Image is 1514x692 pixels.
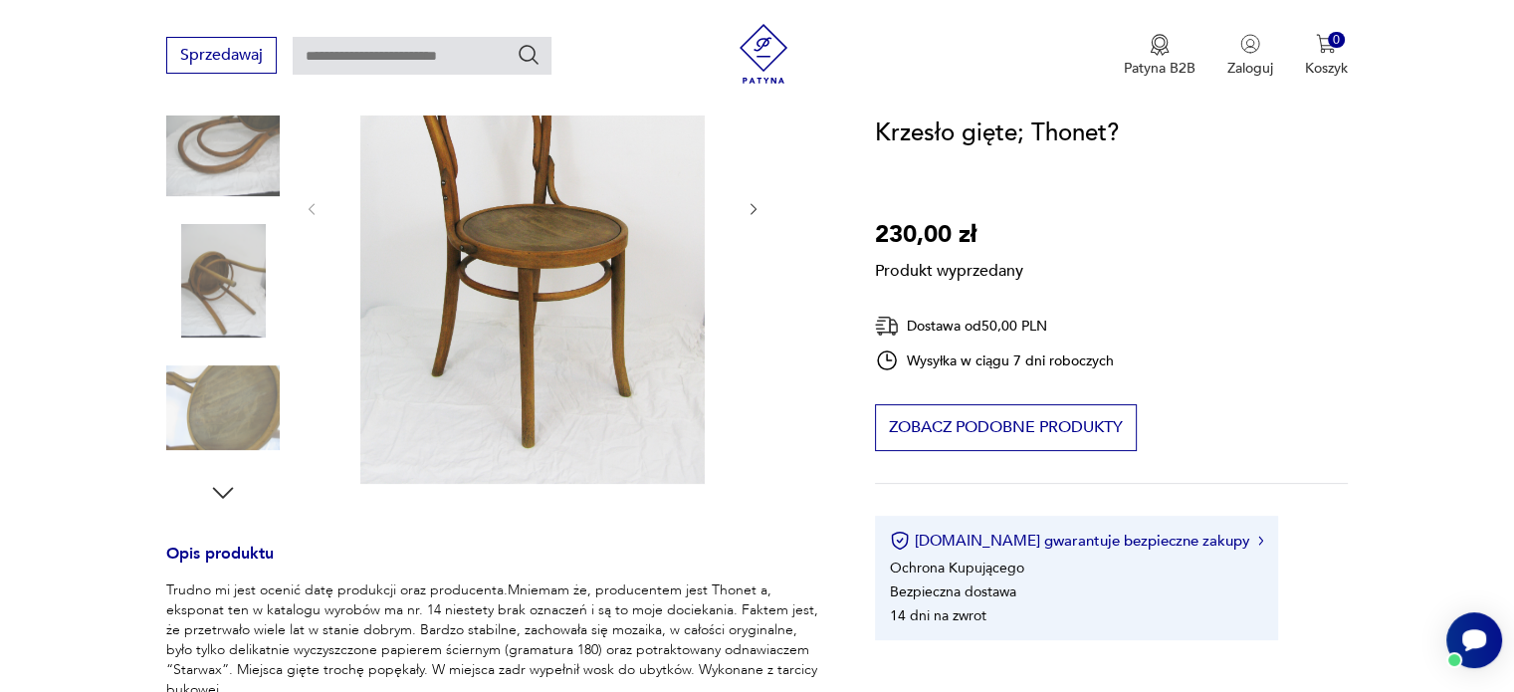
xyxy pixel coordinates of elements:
[1316,34,1336,54] img: Ikona koszyka
[875,348,1114,372] div: Wysyłka w ciągu 7 dni roboczych
[1328,32,1345,49] div: 0
[890,559,1024,577] li: Ochrona Kupującego
[875,115,1119,152] h1: Krzesło gięte; Thonet?
[890,531,910,551] img: Ikona certyfikatu
[166,50,277,64] a: Sprzedawaj
[1227,34,1273,78] button: Zaloguj
[1124,34,1195,78] a: Ikona medaluPatyna B2B
[1227,59,1273,78] p: Zaloguj
[1446,612,1502,668] iframe: Smartsupp widget button
[1305,59,1348,78] p: Koszyk
[166,548,827,580] h3: Opis produktu
[1124,34,1195,78] button: Patyna B2B
[890,582,1016,601] li: Bezpieczna dostawa
[875,254,1023,282] p: Produkt wyprzedany
[875,314,899,339] img: Ikona dostawy
[890,531,1263,551] button: [DOMAIN_NAME] gwarantuje bezpieczne zakupy
[1258,536,1264,546] img: Ikona strzałki w prawo
[1124,59,1195,78] p: Patyna B2B
[517,43,541,67] button: Szukaj
[875,216,1023,254] p: 230,00 zł
[875,314,1114,339] div: Dostawa od 50,00 PLN
[734,24,793,84] img: Patyna - sklep z meblami i dekoracjami vintage
[1305,34,1348,78] button: 0Koszyk
[1240,34,1260,54] img: Ikonka użytkownika
[1150,34,1170,56] img: Ikona medalu
[875,404,1137,451] button: Zobacz podobne produkty
[166,37,277,74] button: Sprzedawaj
[890,606,986,625] li: 14 dni na zwrot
